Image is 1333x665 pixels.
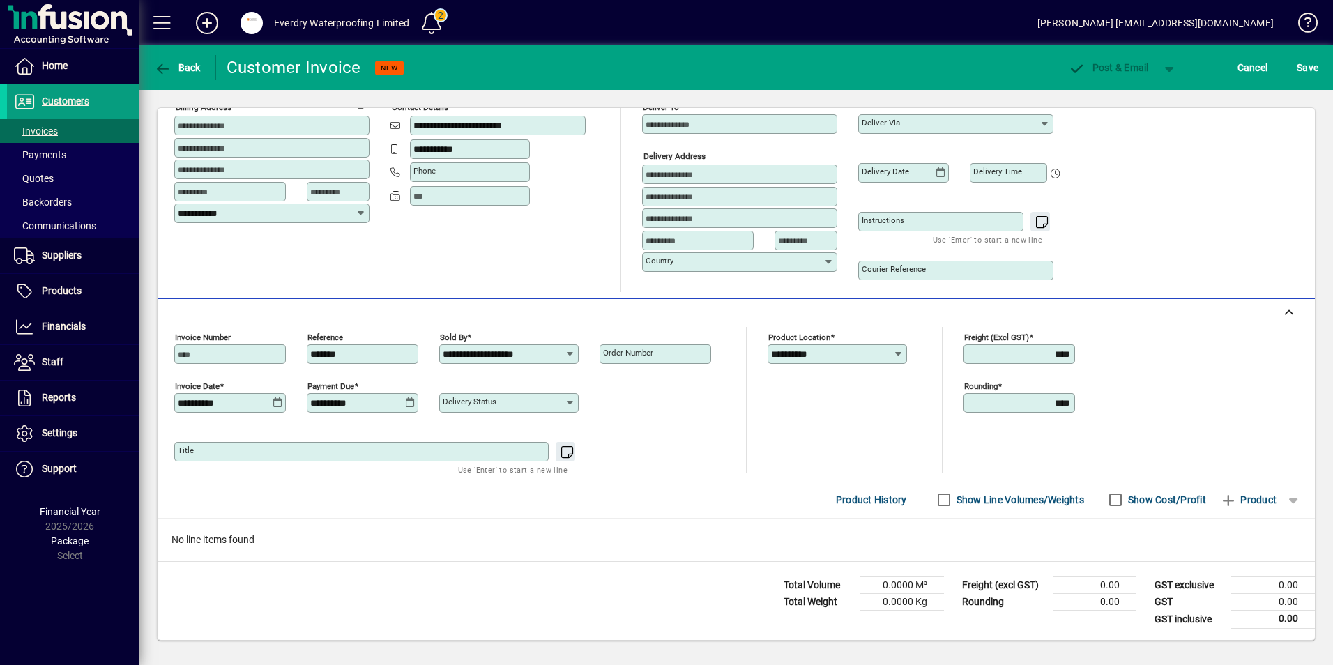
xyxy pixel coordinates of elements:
[1125,493,1206,507] label: Show Cost/Profit
[836,489,907,511] span: Product History
[7,416,139,451] a: Settings
[14,149,66,160] span: Payments
[7,49,139,84] a: Home
[954,493,1084,507] label: Show Line Volumes/Weights
[973,167,1022,176] mat-label: Delivery time
[1092,62,1099,73] span: P
[862,118,900,128] mat-label: Deliver via
[7,309,139,344] a: Financials
[1293,55,1322,80] button: Save
[1234,55,1272,80] button: Cancel
[1037,12,1274,34] div: [PERSON_NAME] [EMAIL_ADDRESS][DOMAIN_NAME]
[42,60,68,71] span: Home
[1237,56,1268,79] span: Cancel
[178,445,194,455] mat-label: Title
[14,197,72,208] span: Backorders
[1220,489,1277,511] span: Product
[42,95,89,107] span: Customers
[413,166,436,176] mat-label: Phone
[7,143,139,167] a: Payments
[1148,611,1231,628] td: GST inclusive
[777,594,860,611] td: Total Weight
[139,55,216,80] app-page-header-button: Back
[7,119,139,143] a: Invoices
[646,256,673,266] mat-label: Country
[7,452,139,487] a: Support
[860,594,944,611] td: 0.0000 Kg
[175,332,231,342] mat-label: Invoice number
[862,215,904,225] mat-label: Instructions
[830,487,913,512] button: Product History
[154,62,201,73] span: Back
[964,381,998,391] mat-label: Rounding
[307,332,343,342] mat-label: Reference
[42,392,76,403] span: Reports
[227,56,361,79] div: Customer Invoice
[1068,62,1149,73] span: ost & Email
[933,231,1042,247] mat-hint: Use 'Enter' to start a new line
[7,345,139,380] a: Staff
[307,381,354,391] mat-label: Payment due
[40,506,100,517] span: Financial Year
[42,463,77,474] span: Support
[955,577,1053,594] td: Freight (excl GST)
[862,264,926,274] mat-label: Courier Reference
[1053,577,1136,594] td: 0.00
[229,10,274,36] button: Profile
[458,461,568,477] mat-hint: Use 'Enter' to start a new line
[7,190,139,214] a: Backorders
[151,55,204,80] button: Back
[1288,3,1316,48] a: Knowledge Base
[443,397,496,406] mat-label: Delivery status
[175,381,220,391] mat-label: Invoice date
[1231,611,1315,628] td: 0.00
[42,427,77,438] span: Settings
[7,167,139,190] a: Quotes
[185,10,229,36] button: Add
[14,220,96,231] span: Communications
[1061,55,1156,80] button: Post & Email
[603,348,653,358] mat-label: Order number
[158,519,1315,561] div: No line items found
[1053,594,1136,611] td: 0.00
[7,381,139,415] a: Reports
[42,250,82,261] span: Suppliers
[42,356,63,367] span: Staff
[274,12,409,34] div: Everdry Waterproofing Limited
[1148,577,1231,594] td: GST exclusive
[381,63,398,72] span: NEW
[7,238,139,273] a: Suppliers
[862,167,909,176] mat-label: Delivery date
[440,332,467,342] mat-label: Sold by
[1231,594,1315,611] td: 0.00
[860,577,944,594] td: 0.0000 M³
[42,285,82,296] span: Products
[42,321,86,332] span: Financials
[955,594,1053,611] td: Rounding
[14,125,58,137] span: Invoices
[777,577,860,594] td: Total Volume
[1297,56,1318,79] span: ave
[1148,594,1231,611] td: GST
[14,173,54,184] span: Quotes
[51,535,89,546] span: Package
[7,274,139,309] a: Products
[964,332,1029,342] mat-label: Freight (excl GST)
[1213,487,1284,512] button: Product
[7,214,139,238] a: Communications
[1297,62,1302,73] span: S
[1231,577,1315,594] td: 0.00
[768,332,830,342] mat-label: Product location
[351,92,373,114] button: Copy to Delivery address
